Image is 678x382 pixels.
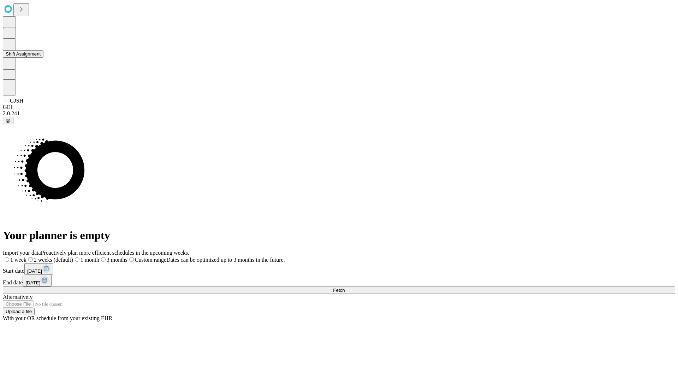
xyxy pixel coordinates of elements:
[27,268,42,274] span: [DATE]
[24,263,53,275] button: [DATE]
[10,257,26,263] span: 1 week
[101,257,106,262] input: 3 months
[81,257,99,263] span: 1 month
[23,275,52,286] button: [DATE]
[333,288,345,293] span: Fetch
[3,286,675,294] button: Fetch
[5,257,9,262] input: 1 week
[3,104,675,110] div: GEI
[34,257,73,263] span: 2 weeks (default)
[166,257,285,263] span: Dates can be optimized up to 3 months in the future.
[3,110,675,117] div: 2.0.241
[3,50,43,58] button: Shift Assignment
[41,250,189,256] span: Proactively plan more efficient schedules in the upcoming weeks.
[3,263,675,275] div: Start date
[3,315,112,321] span: With your OR schedule from your existing EHR
[107,257,127,263] span: 3 months
[10,98,23,104] span: GJSH
[3,275,675,286] div: End date
[28,257,33,262] input: 2 weeks (default)
[129,257,134,262] input: Custom rangeDates can be optimized up to 3 months in the future.
[25,280,40,285] span: [DATE]
[3,250,41,256] span: Import your data
[75,257,79,262] input: 1 month
[135,257,166,263] span: Custom range
[3,117,13,124] button: @
[3,229,675,242] h1: Your planner is empty
[3,294,32,300] span: Alternatively
[6,118,11,123] span: @
[3,308,35,315] button: Upload a file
